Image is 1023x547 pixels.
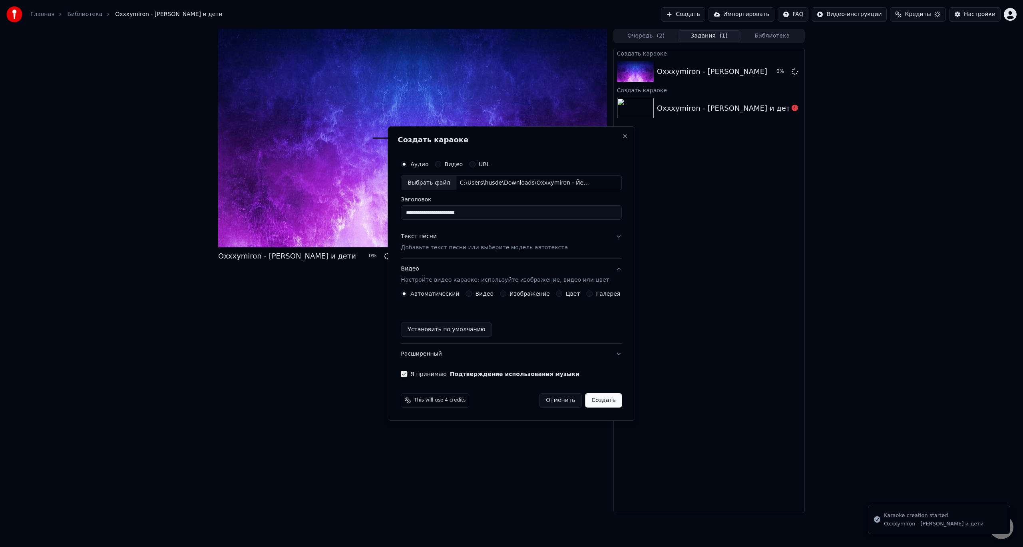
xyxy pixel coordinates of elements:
[479,161,490,167] label: URL
[401,176,456,190] div: Выбрать файл
[510,291,550,296] label: Изображение
[444,161,463,167] label: Видео
[410,291,459,296] label: Автоматический
[401,322,492,337] button: Установить по умолчанию
[401,227,622,259] button: Текст песниДобавьте текст песни или выберите модель автотекста
[566,291,580,296] label: Цвет
[401,276,609,284] p: Настройте видео караоке: используйте изображение, видео или цвет
[539,393,582,408] button: Отменить
[401,290,622,343] div: ВидеоНастройте видео караоке: используйте изображение, видео или цвет
[475,291,494,296] label: Видео
[414,397,466,404] span: This will use 4 credits
[398,136,625,143] h2: Создать караоке
[401,233,437,241] div: Текст песни
[596,291,621,296] label: Галерея
[585,393,622,408] button: Создать
[456,179,592,187] div: C:\Users\husde\Downloads\Oxxxymiron - Йети и дети.mp3
[401,344,622,364] button: Расширенный
[450,371,579,377] button: Я принимаю
[410,161,428,167] label: Аудио
[401,244,568,252] p: Добавьте текст песни или выберите модель автотекста
[401,259,622,291] button: ВидеоНастройте видео караоке: используйте изображение, видео или цвет
[401,197,622,203] label: Заголовок
[401,265,609,284] div: Видео
[410,371,579,377] label: Я принимаю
